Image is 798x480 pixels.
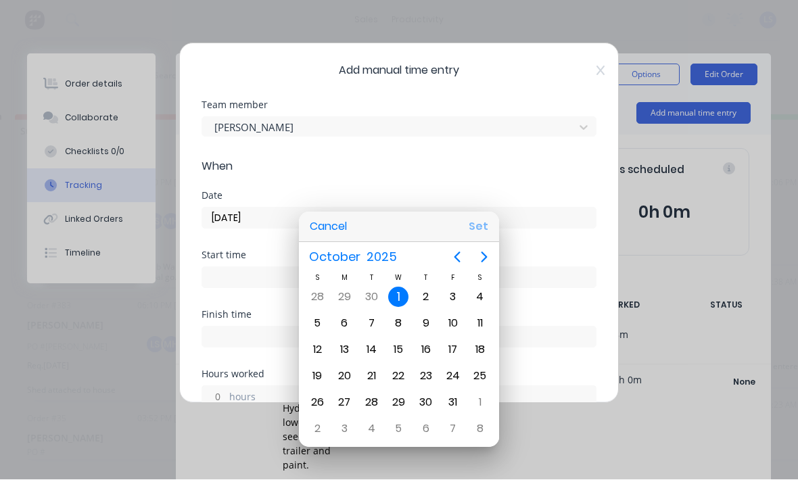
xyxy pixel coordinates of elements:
[470,419,490,439] div: Saturday, November 8, 2025
[304,272,331,284] div: S
[443,393,463,413] div: Friday, October 31, 2025
[440,272,467,284] div: F
[388,314,408,334] div: Wednesday, October 8, 2025
[470,314,490,334] div: Saturday, October 11, 2025
[361,419,381,439] div: Tuesday, November 4, 2025
[334,419,354,439] div: Monday, November 3, 2025
[416,340,436,360] div: Thursday, October 16, 2025
[334,393,354,413] div: Monday, October 27, 2025
[388,419,408,439] div: Wednesday, November 5, 2025
[361,340,381,360] div: Tuesday, October 14, 2025
[361,314,381,334] div: Tuesday, October 7, 2025
[416,314,436,334] div: Thursday, October 9, 2025
[470,366,490,387] div: Saturday, October 25, 2025
[306,245,363,270] span: October
[307,366,327,387] div: Sunday, October 19, 2025
[470,287,490,308] div: Saturday, October 4, 2025
[416,287,436,308] div: Thursday, October 2, 2025
[358,272,385,284] div: T
[361,366,381,387] div: Tuesday, October 21, 2025
[443,287,463,308] div: Friday, October 3, 2025
[334,366,354,387] div: Monday, October 20, 2025
[307,340,327,360] div: Sunday, October 12, 2025
[444,244,471,271] button: Previous page
[363,245,400,270] span: 2025
[307,393,327,413] div: Sunday, October 26, 2025
[304,215,352,239] button: Cancel
[388,393,408,413] div: Wednesday, October 29, 2025
[307,419,327,439] div: Sunday, November 2, 2025
[334,340,354,360] div: Monday, October 13, 2025
[470,393,490,413] div: Saturday, November 1, 2025
[307,314,327,334] div: Sunday, October 5, 2025
[388,287,408,308] div: Today, Wednesday, October 1, 2025
[361,393,381,413] div: Tuesday, October 28, 2025
[416,419,436,439] div: Thursday, November 6, 2025
[361,287,381,308] div: Tuesday, September 30, 2025
[388,366,408,387] div: Wednesday, October 22, 2025
[416,366,436,387] div: Thursday, October 23, 2025
[334,314,354,334] div: Monday, October 6, 2025
[413,272,440,284] div: T
[307,287,327,308] div: Sunday, September 28, 2025
[471,244,498,271] button: Next page
[300,245,405,270] button: October2025
[443,419,463,439] div: Friday, November 7, 2025
[388,340,408,360] div: Wednesday, October 15, 2025
[385,272,412,284] div: W
[443,340,463,360] div: Friday, October 17, 2025
[334,287,354,308] div: Monday, September 29, 2025
[467,272,494,284] div: S
[443,314,463,334] div: Friday, October 10, 2025
[331,272,358,284] div: M
[470,340,490,360] div: Saturday, October 18, 2025
[416,393,436,413] div: Thursday, October 30, 2025
[443,366,463,387] div: Friday, October 24, 2025
[463,215,494,239] button: Set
